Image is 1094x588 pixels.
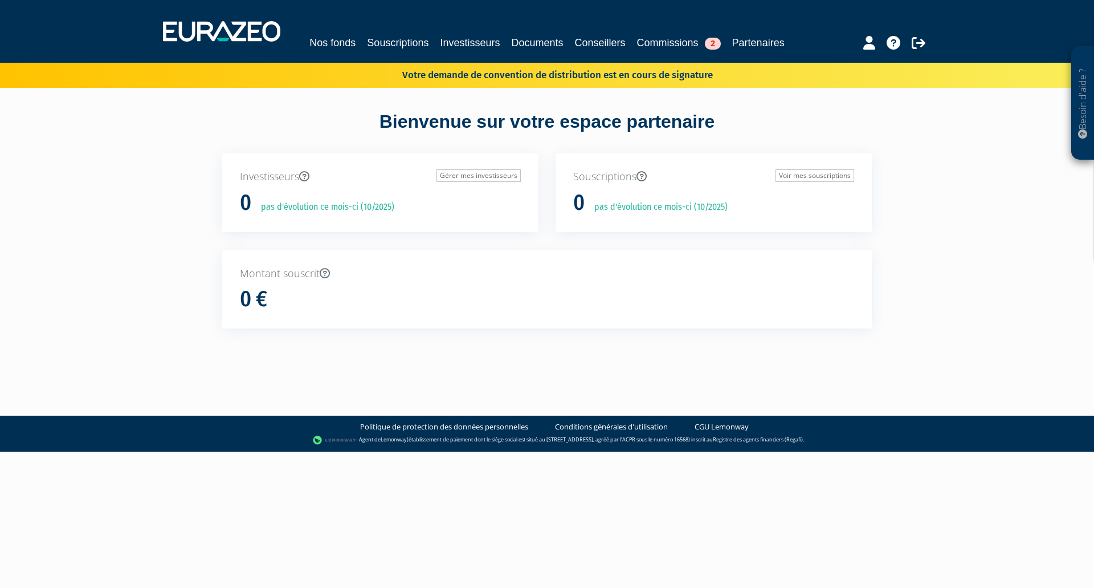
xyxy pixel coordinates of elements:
p: Investisseurs [240,169,521,184]
p: Souscriptions [573,169,854,184]
a: Voir mes souscriptions [775,169,854,182]
div: - Agent de (établissement de paiement dont le siège social est situé au [STREET_ADDRESS], agréé p... [11,435,1083,446]
h1: 0 € [240,287,267,311]
a: Nos fonds [309,35,356,51]
span: 2 [705,38,721,50]
a: Lemonway [381,436,407,444]
a: Politique de protection des données personnelles [360,421,528,432]
p: Besoin d'aide ? [1076,52,1089,155]
p: Votre demande de convention de distribution est en cours de signature [369,66,713,82]
a: Investisseurs [440,35,500,51]
p: pas d'évolution ce mois-ci (10/2025) [586,201,728,214]
img: 1732889491-logotype_eurazeo_blanc_rvb.png [163,21,280,42]
a: Souscriptions [367,35,428,51]
p: Montant souscrit [240,266,854,281]
a: Conditions générales d'utilisation [555,421,668,432]
h1: 0 [573,191,585,215]
h1: 0 [240,191,251,215]
a: Registre des agents financiers (Regafi) [713,436,803,444]
a: Partenaires [732,35,785,51]
a: Gérer mes investisseurs [436,169,521,182]
div: Bienvenue sur votre espace partenaire [214,109,880,153]
img: logo-lemonway.png [313,435,357,446]
a: Commissions2 [637,35,721,51]
a: Conseillers [575,35,626,51]
p: pas d'évolution ce mois-ci (10/2025) [253,201,394,214]
a: Documents [511,35,563,51]
a: CGU Lemonway [695,421,749,432]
